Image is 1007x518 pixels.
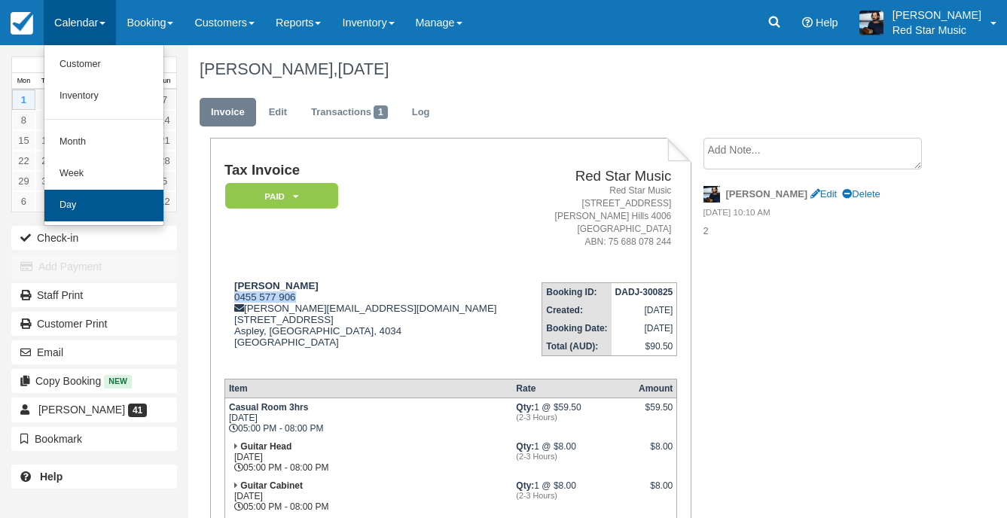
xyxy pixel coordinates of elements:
[153,90,176,110] a: 7
[44,190,163,221] a: Day
[893,8,981,23] p: [PERSON_NAME]
[225,183,338,209] em: Paid
[104,375,132,388] span: New
[35,90,59,110] a: 2
[842,188,880,200] a: Delete
[153,151,176,171] a: 28
[11,283,177,307] a: Staff Print
[337,59,389,78] span: [DATE]
[516,480,534,491] strong: Qty
[240,480,303,491] strong: Guitar Cabinet
[11,427,177,451] button: Bookmark
[859,11,883,35] img: A1
[35,130,59,151] a: 16
[893,23,981,38] p: Red Star Music
[40,471,63,483] b: Help
[703,206,932,223] em: [DATE] 10:10 AM
[516,491,631,500] em: (2-3 Hours)
[153,73,176,90] th: Sun
[512,398,635,437] td: 1 @ $59.50
[224,477,512,516] td: [DATE] 05:00 PM - 08:00 PM
[810,188,837,200] a: Edit
[374,105,388,119] span: 1
[542,301,612,319] th: Created:
[612,319,677,337] td: [DATE]
[635,379,677,398] th: Amount
[200,98,256,127] a: Invoice
[516,402,534,413] strong: Qty
[224,182,333,210] a: Paid
[516,441,534,452] strong: Qty
[512,379,635,398] th: Rate
[153,171,176,191] a: 5
[11,254,177,279] button: Add Payment
[11,465,177,489] a: Help
[401,98,441,127] a: Log
[12,191,35,212] a: 6
[512,477,635,516] td: 1 @ $8.00
[240,441,291,452] strong: Guitar Head
[200,60,932,78] h1: [PERSON_NAME],
[612,337,677,356] td: $90.50
[153,191,176,212] a: 12
[35,151,59,171] a: 23
[35,110,59,130] a: 9
[612,301,677,319] td: [DATE]
[35,191,59,212] a: 7
[11,226,177,250] button: Check-in
[11,12,33,35] img: checkfront-main-nav-mini-logo.png
[532,169,671,184] h2: Red Star Music
[35,73,59,90] th: Tue
[224,379,512,398] th: Item
[12,171,35,191] a: 29
[12,73,35,90] th: Mon
[153,130,176,151] a: 21
[224,398,512,437] td: [DATE] 05:00 PM - 08:00 PM
[12,90,35,110] a: 1
[516,452,631,461] em: (2-3 Hours)
[542,319,612,337] th: Booking Date:
[516,413,631,422] em: (2-3 Hours)
[11,398,177,422] a: [PERSON_NAME] 41
[44,45,164,226] ul: Calendar
[542,282,612,301] th: Booking ID:
[11,340,177,364] button: Email
[224,280,526,367] div: 0455 577 906 [PERSON_NAME][EMAIL_ADDRESS][DOMAIN_NAME] [STREET_ADDRESS] Aspley, [GEOGRAPHIC_DATA]...
[639,441,673,464] div: $8.00
[224,163,526,178] h1: Tax Invoice
[12,151,35,171] a: 22
[11,312,177,336] a: Customer Print
[615,287,673,297] strong: DADJ-300825
[44,81,163,112] a: Inventory
[12,110,35,130] a: 8
[639,402,673,425] div: $59.50
[816,17,838,29] span: Help
[300,98,399,127] a: Transactions1
[532,184,671,249] address: Red Star Music [STREET_ADDRESS] [PERSON_NAME] Hills 4006 [GEOGRAPHIC_DATA] ABN: 75 688 078 244
[512,437,635,477] td: 1 @ $8.00
[224,437,512,477] td: [DATE] 05:00 PM - 08:00 PM
[44,49,163,81] a: Customer
[12,130,35,151] a: 15
[11,369,177,393] button: Copy Booking New
[802,17,813,28] i: Help
[234,280,319,291] strong: [PERSON_NAME]
[542,337,612,356] th: Total (AUD):
[153,110,176,130] a: 14
[726,188,808,200] strong: [PERSON_NAME]
[639,480,673,503] div: $8.00
[44,158,163,190] a: Week
[229,402,308,413] strong: Casual Room 3hrs
[703,224,932,239] p: 2
[258,98,298,127] a: Edit
[38,404,125,416] span: [PERSON_NAME]
[35,171,59,191] a: 30
[128,404,147,417] span: 41
[44,126,163,158] a: Month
